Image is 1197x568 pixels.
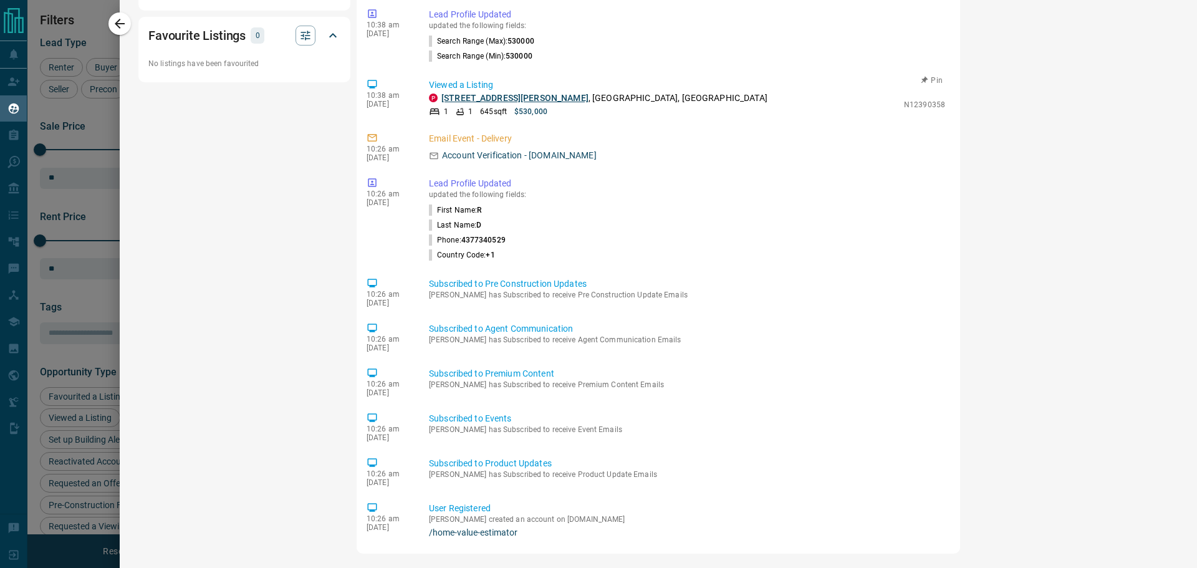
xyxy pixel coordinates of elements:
[429,79,945,92] p: Viewed a Listing
[367,100,410,108] p: [DATE]
[507,37,534,46] span: 530000
[429,132,945,145] p: Email Event - Delivery
[367,514,410,523] p: 10:26 am
[367,380,410,388] p: 10:26 am
[367,433,410,442] p: [DATE]
[444,106,448,117] p: 1
[429,367,945,380] p: Subscribed to Premium Content
[429,527,945,537] a: /home-value-estimator
[461,236,506,244] span: 4377340529
[429,502,945,515] p: User Registered
[514,106,547,117] p: $530,000
[486,251,494,259] span: +1
[429,21,945,30] p: updated the following fields:
[367,523,410,532] p: [DATE]
[367,91,410,100] p: 10:38 am
[429,322,945,335] p: Subscribed to Agent Communication
[429,277,945,291] p: Subscribed to Pre Construction Updates
[441,93,589,103] a: [STREET_ADDRESS][PERSON_NAME]
[429,177,945,190] p: Lead Profile Updated
[429,291,945,299] p: [PERSON_NAME] has Subscribed to receive Pre Construction Update Emails
[367,190,410,198] p: 10:26 am
[429,219,481,231] p: Last Name :
[429,515,945,524] p: [PERSON_NAME] created an account on [DOMAIN_NAME]
[367,335,410,344] p: 10:26 am
[367,29,410,38] p: [DATE]
[367,388,410,397] p: [DATE]
[429,51,532,62] p: Search Range (Min) :
[480,106,507,117] p: 645 sqft
[429,457,945,470] p: Subscribed to Product Updates
[254,29,261,42] p: 0
[904,99,945,110] p: N12390358
[442,149,597,162] p: Account Verification - [DOMAIN_NAME]
[367,299,410,307] p: [DATE]
[429,205,481,216] p: First Name :
[367,153,410,162] p: [DATE]
[148,21,340,51] div: Favourite Listings0
[429,8,945,21] p: Lead Profile Updated
[914,75,950,86] button: Pin
[367,198,410,207] p: [DATE]
[367,145,410,153] p: 10:26 am
[441,92,767,105] p: , [GEOGRAPHIC_DATA], [GEOGRAPHIC_DATA]
[506,52,532,60] span: 530000
[429,94,438,102] div: property.ca
[429,380,945,389] p: [PERSON_NAME] has Subscribed to receive Premium Content Emails
[429,470,945,479] p: [PERSON_NAME] has Subscribed to receive Product Update Emails
[429,249,495,261] p: Country Code :
[367,425,410,433] p: 10:26 am
[367,344,410,352] p: [DATE]
[429,190,945,199] p: updated the following fields:
[367,469,410,478] p: 10:26 am
[148,26,246,46] h2: Favourite Listings
[429,36,534,47] p: Search Range (Max) :
[429,335,945,344] p: [PERSON_NAME] has Subscribed to receive Agent Communication Emails
[468,106,473,117] p: 1
[477,206,481,214] span: R
[367,21,410,29] p: 10:38 am
[429,412,945,425] p: Subscribed to Events
[476,221,481,229] span: D
[367,290,410,299] p: 10:26 am
[429,234,506,246] p: Phone :
[429,425,945,434] p: [PERSON_NAME] has Subscribed to receive Event Emails
[367,478,410,487] p: [DATE]
[148,58,340,69] p: No listings have been favourited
